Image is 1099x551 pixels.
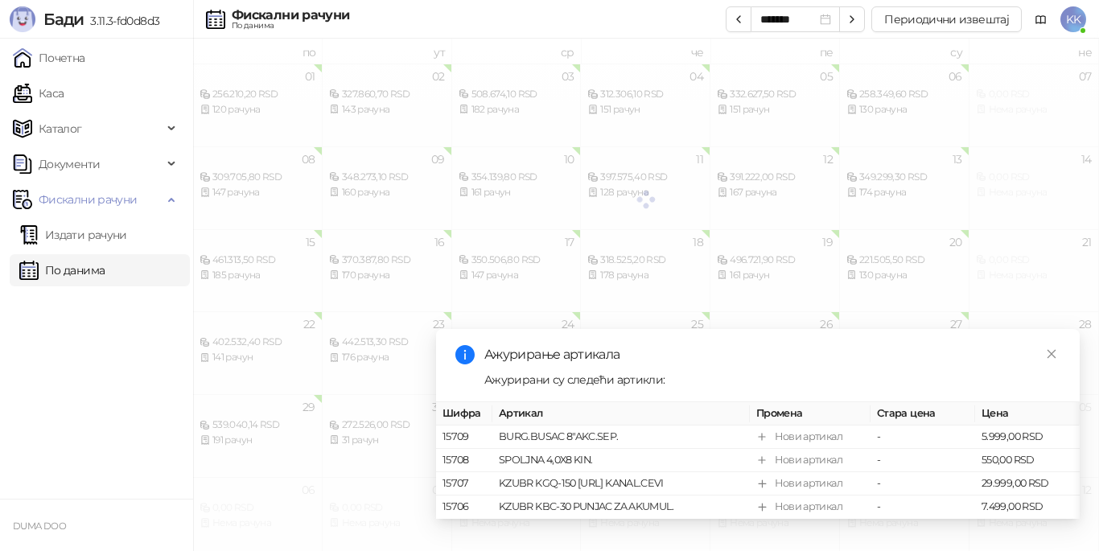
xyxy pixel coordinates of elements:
[436,402,492,426] th: Шифра
[13,42,85,74] a: Почетна
[13,77,64,109] a: Каса
[775,500,842,516] div: Нови артикал
[1046,348,1057,360] span: close
[871,6,1022,32] button: Периодични извештај
[13,520,66,532] small: DUMA DOO
[492,450,750,473] td: SPOLJNA 4,0X8 KIN.
[492,496,750,520] td: KZUBR KBC-30 PUNJAC ZA AKUMUL.
[436,426,492,450] td: 15709
[19,219,127,251] a: Издати рачуни
[871,426,975,450] td: -
[43,10,84,29] span: Бади
[84,14,159,28] span: 3.11.3-fd0d8d3
[455,345,475,364] span: info-circle
[436,450,492,473] td: 15708
[492,402,750,426] th: Артикал
[1028,6,1054,32] a: Документација
[975,473,1080,496] td: 29.999,00 RSD
[975,496,1080,520] td: 7.499,00 RSD
[775,453,842,469] div: Нови артикал
[871,473,975,496] td: -
[492,426,750,450] td: BURG.BUSAC 8"AKC.SEP.
[492,473,750,496] td: KZUBR KGQ-150 [URL] KANAL.CEVI
[871,496,975,520] td: -
[975,426,1080,450] td: 5.999,00 RSD
[19,254,105,286] a: По данима
[484,371,1060,389] div: Ажурирани су следећи артикли:
[871,450,975,473] td: -
[39,183,137,216] span: Фискални рачуни
[871,402,975,426] th: Стара цена
[775,476,842,492] div: Нови артикал
[1060,6,1086,32] span: KK
[975,402,1080,426] th: Цена
[436,496,492,520] td: 15706
[10,6,35,32] img: Logo
[750,402,871,426] th: Промена
[39,148,100,180] span: Документи
[484,345,1060,364] div: Ажурирање артикала
[232,9,349,22] div: Фискални рачуни
[39,113,82,145] span: Каталог
[975,450,1080,473] td: 550,00 RSD
[436,473,492,496] td: 15707
[232,22,349,30] div: По данима
[1043,345,1060,363] a: Close
[775,430,842,446] div: Нови артикал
